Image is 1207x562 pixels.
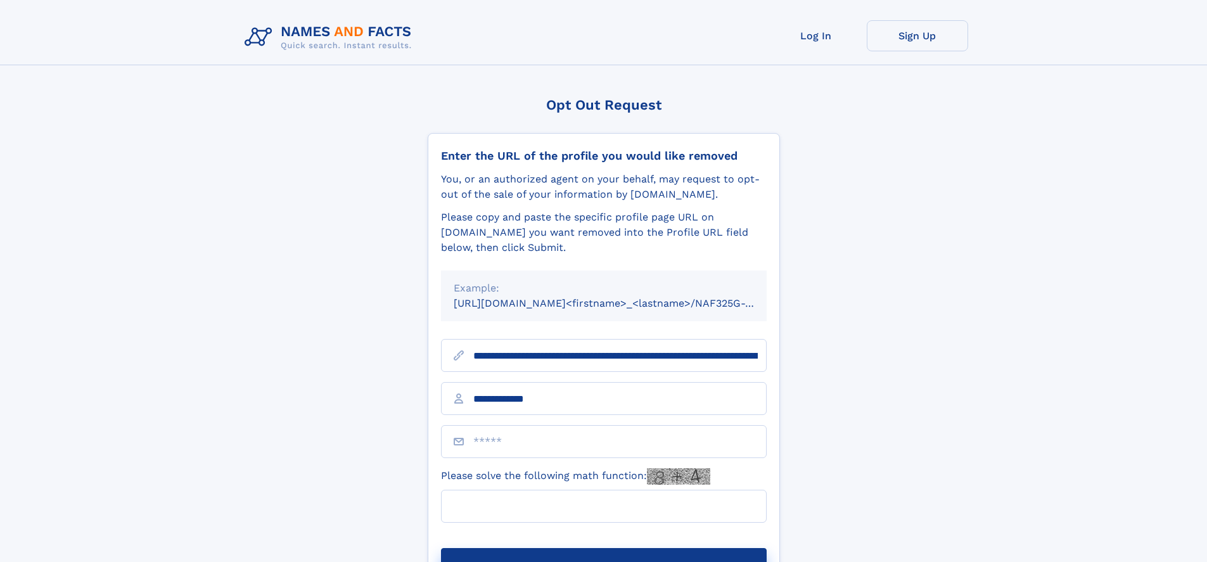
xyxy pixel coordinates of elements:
div: Opt Out Request [428,97,780,113]
label: Please solve the following math function: [441,468,710,485]
a: Log In [765,20,867,51]
div: You, or an authorized agent on your behalf, may request to opt-out of the sale of your informatio... [441,172,767,202]
small: [URL][DOMAIN_NAME]<firstname>_<lastname>/NAF325G-xxxxxxxx [454,297,791,309]
div: Please copy and paste the specific profile page URL on [DOMAIN_NAME] you want removed into the Pr... [441,210,767,255]
a: Sign Up [867,20,968,51]
img: Logo Names and Facts [239,20,422,54]
div: Enter the URL of the profile you would like removed [441,149,767,163]
div: Example: [454,281,754,296]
